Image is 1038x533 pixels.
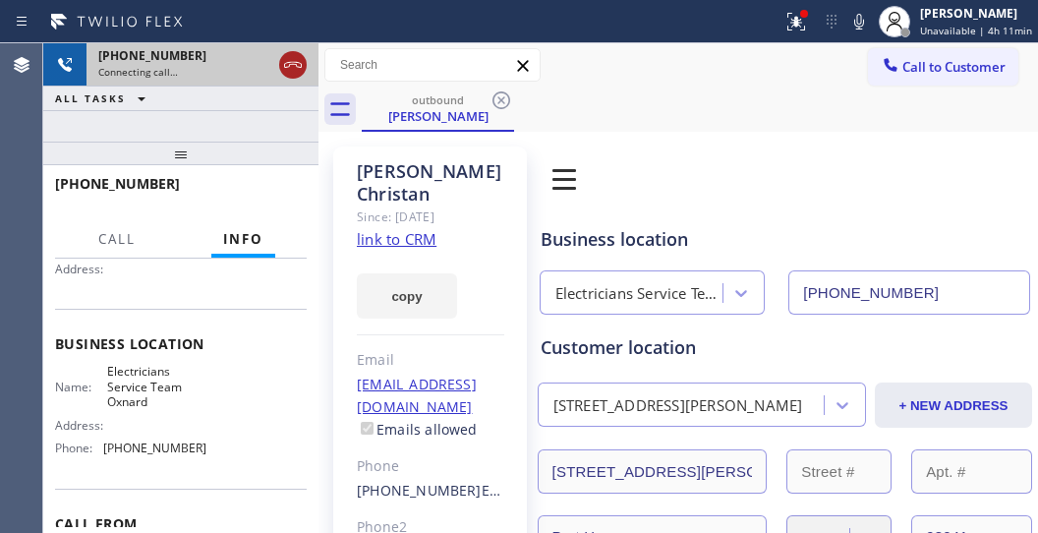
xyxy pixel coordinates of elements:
[538,449,768,494] input: Address
[43,87,165,110] button: ALL TASKS
[541,226,1029,253] div: Business location
[55,441,103,455] span: Phone:
[364,92,512,107] div: outbound
[920,5,1032,22] div: [PERSON_NAME]
[845,8,873,35] button: Mute
[55,380,107,394] span: Name:
[537,151,592,207] img: 0z2ufo+1LK1lpbjt5drc1XD0bnnlpun5fRe3jBXTlaPqG+JvTQggABAgRuCwj6M7qMMI5mZPQW9JGuOgECBAj8BAT92W+QEcb...
[357,273,457,319] button: copy
[86,220,147,259] button: Call
[55,514,307,533] span: Call From
[788,270,1030,315] input: Phone Number
[223,230,263,248] span: Info
[875,383,1032,428] button: + NEW ADDRESS
[555,282,725,305] div: Electricians Service Team Oxnard
[55,334,307,353] span: Business location
[553,394,803,417] div: [STREET_ADDRESS][PERSON_NAME]
[98,47,206,64] span: [PHONE_NUMBER]
[541,334,1029,361] div: Customer location
[55,174,180,193] span: [PHONE_NUMBER]
[357,375,477,416] a: [EMAIL_ADDRESS][DOMAIN_NAME]
[902,58,1006,76] span: Call to Customer
[364,107,512,125] div: [PERSON_NAME]
[279,51,307,79] button: Hang up
[325,49,540,81] input: Search
[211,220,275,259] button: Info
[107,364,205,409] span: Electricians Service Team Oxnard
[357,455,504,478] div: Phone
[357,481,482,500] a: [PHONE_NUMBER]
[357,206,504,228] div: Since: [DATE]
[103,441,206,455] span: [PHONE_NUMBER]
[361,422,374,435] input: Emails allowed
[55,262,107,276] span: Address:
[911,449,1032,494] input: Apt. #
[55,91,126,105] span: ALL TASKS
[357,229,436,249] a: link to CRM
[357,349,504,372] div: Email
[357,160,504,206] div: [PERSON_NAME] Christan
[920,24,1032,37] span: Unavailable | 4h 11min
[357,420,478,439] label: Emails allowed
[868,48,1018,86] button: Call to Customer
[482,481,514,500] span: Ext: 0
[786,449,892,494] input: Street #
[55,418,107,433] span: Address:
[98,230,136,248] span: Call
[364,88,512,130] div: Lance Christan
[98,65,178,79] span: Connecting call…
